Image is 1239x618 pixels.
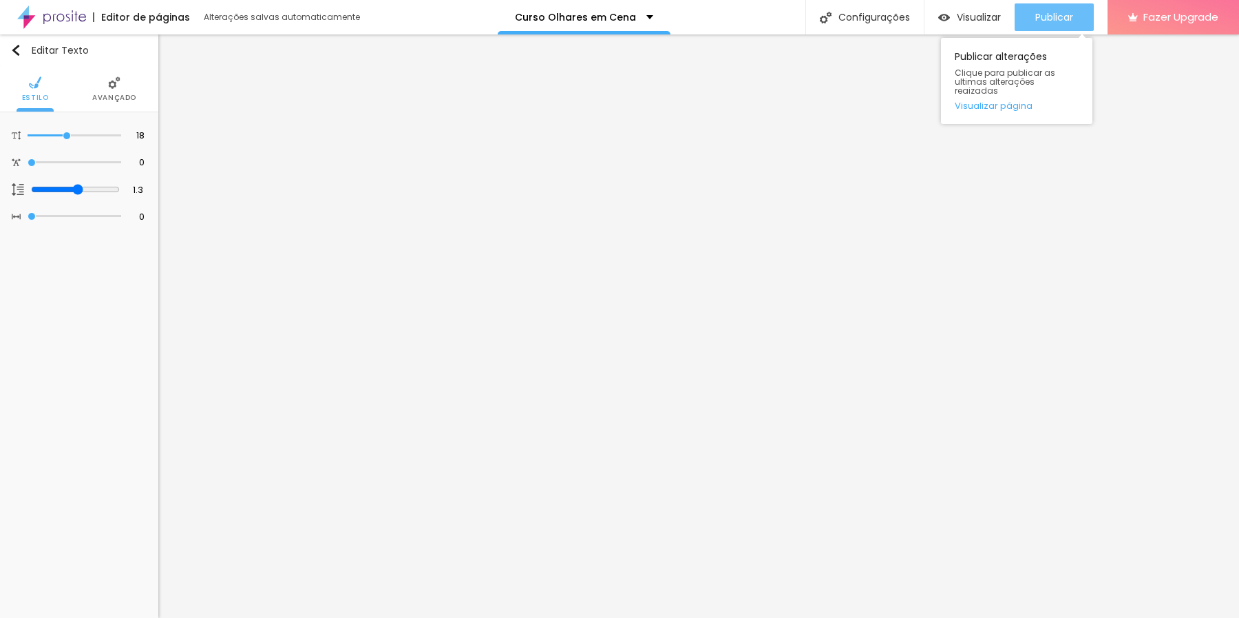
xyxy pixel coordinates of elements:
[108,76,120,89] img: Icone
[10,45,89,56] div: Editar Texto
[29,76,41,89] img: Icone
[93,12,190,22] div: Editor de páginas
[941,38,1092,124] div: Publicar alterações
[957,12,1001,23] span: Visualizar
[92,94,136,101] span: Avançado
[12,131,21,140] img: Icone
[938,12,950,23] img: view-1.svg
[820,12,832,23] img: Icone
[924,3,1015,31] button: Visualizar
[12,183,24,196] img: Icone
[1015,3,1094,31] button: Publicar
[1035,12,1073,23] span: Publicar
[204,13,362,21] div: Alterações salvas automaticamente
[515,12,636,22] p: Curso Olhares em Cena
[22,94,49,101] span: Estilo
[955,68,1079,96] span: Clique para publicar as ultimas alterações reaizadas
[158,34,1239,618] iframe: Editor
[1143,11,1218,23] span: Fazer Upgrade
[12,158,21,167] img: Icone
[10,45,21,56] img: Icone
[955,101,1079,110] a: Visualizar página
[12,212,21,221] img: Icone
